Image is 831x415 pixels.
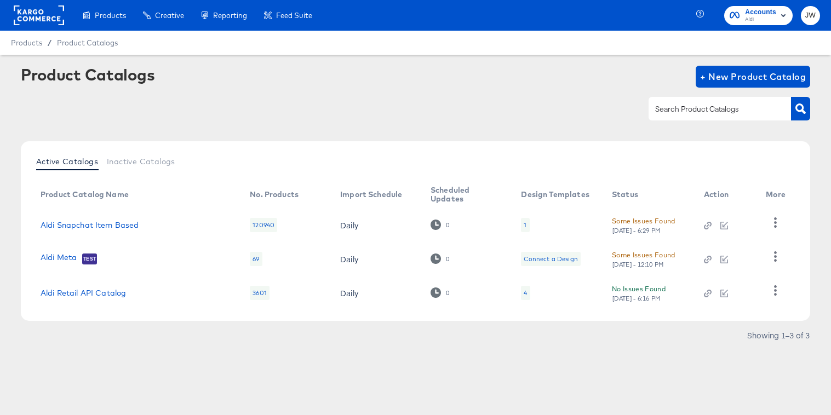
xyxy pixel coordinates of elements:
span: Feed Suite [276,11,312,20]
span: Aldi [745,15,776,24]
div: Some Issues Found [612,215,675,227]
div: [DATE] - 6:29 PM [612,227,661,234]
span: Reporting [213,11,247,20]
div: 0 [445,221,450,229]
button: AccountsAldi [724,6,793,25]
span: Products [11,38,42,47]
div: 0 [431,287,450,298]
div: 0 [431,253,450,264]
div: Connect a Design [524,255,577,263]
a: Aldi Snapchat Item Based [41,221,139,229]
span: / [42,38,57,47]
span: Active Catalogs [36,157,98,166]
a: Product Catalogs [57,38,118,47]
span: Test [82,255,97,263]
div: Product Catalog Name [41,190,129,199]
div: Import Schedule [340,190,402,199]
td: Daily [331,242,422,276]
div: Showing 1–3 of 3 [747,331,810,339]
button: Some Issues Found[DATE] - 12:10 PM [612,249,675,268]
span: Accounts [745,7,776,18]
div: 0 [445,289,450,297]
a: Aldi Retail API Catalog [41,289,126,297]
div: Some Issues Found [612,249,675,261]
th: Action [695,182,757,208]
div: [DATE] - 12:10 PM [612,261,664,268]
a: Aldi Meta [41,253,77,264]
div: 0 [445,255,450,263]
div: Design Templates [521,190,589,199]
span: + New Product Catalog [700,69,806,84]
div: 120940 [250,218,277,232]
button: Some Issues Found[DATE] - 6:29 PM [612,215,675,234]
th: More [757,182,799,208]
span: Inactive Catalogs [107,157,175,166]
div: No. Products [250,190,299,199]
div: Product Catalogs [21,66,154,83]
div: 4 [524,289,527,297]
div: 1 [524,221,526,229]
span: Creative [155,11,184,20]
div: 0 [431,220,450,230]
button: JW [801,6,820,25]
div: 3601 [250,286,270,300]
th: Status [603,182,695,208]
div: 1 [521,218,529,232]
span: Products [95,11,126,20]
div: Scheduled Updates [431,186,499,203]
td: Daily [331,276,422,310]
div: 69 [250,252,262,266]
span: JW [805,9,816,22]
div: Connect a Design [521,252,580,266]
button: + New Product Catalog [696,66,810,88]
div: 4 [521,286,530,300]
input: Search Product Catalogs [653,103,770,116]
td: Daily [331,208,422,242]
